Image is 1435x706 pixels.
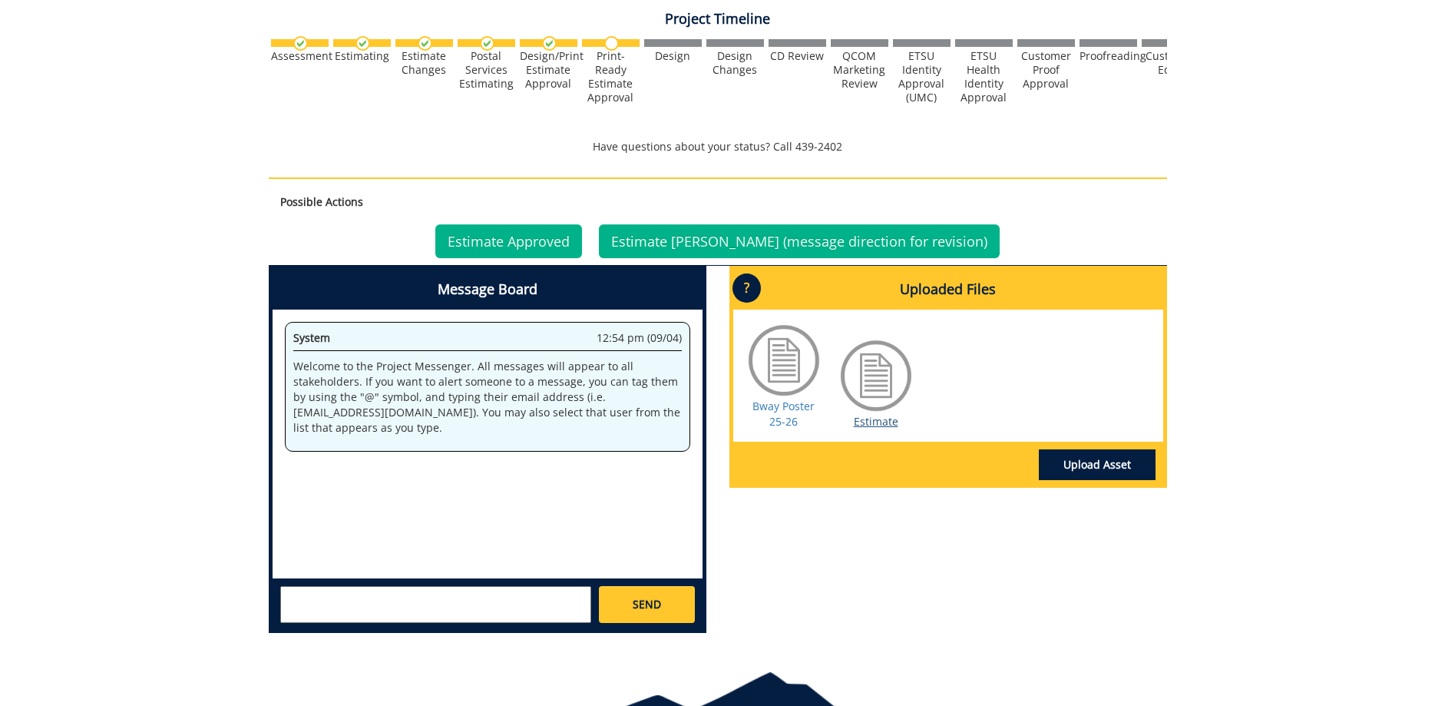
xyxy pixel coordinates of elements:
div: Design/Print Estimate Approval [520,49,577,91]
div: Estimating [333,49,391,63]
img: checkmark [542,36,557,51]
img: checkmark [293,36,308,51]
div: Design [644,49,702,63]
div: Customer Edits [1142,49,1199,77]
div: Proofreading [1080,49,1137,63]
img: no [604,36,619,51]
p: Have questions about your status? Call 439-2402 [269,139,1167,154]
div: ETSU Identity Approval (UMC) [893,49,951,104]
h4: Uploaded Files [733,270,1163,310]
img: checkmark [480,36,494,51]
span: 12:54 pm (09/04) [597,330,682,346]
div: Design Changes [706,49,764,77]
p: Welcome to the Project Messenger. All messages will appear to all stakeholders. If you want to al... [293,359,682,436]
div: Estimate Changes [395,49,453,77]
div: ETSU Health Identity Approval [955,49,1013,104]
strong: Possible Actions [280,194,363,209]
h4: Message Board [273,270,703,310]
a: Estimate Approved [435,224,582,258]
span: SEND [633,597,661,612]
img: checkmark [355,36,370,51]
div: Print-Ready Estimate Approval [582,49,640,104]
textarea: messageToSend [280,586,591,623]
a: Estimate [854,414,898,429]
div: Assessment [271,49,329,63]
div: Postal Services Estimating [458,49,515,91]
span: System [293,330,330,345]
div: QCOM Marketing Review [831,49,888,91]
p: ? [732,273,761,303]
div: CD Review [769,49,826,63]
img: checkmark [418,36,432,51]
a: Upload Asset [1039,449,1156,480]
a: SEND [599,586,694,623]
div: Customer Proof Approval [1017,49,1075,91]
h4: Project Timeline [269,12,1167,27]
a: Bway Poster 25-26 [752,399,815,429]
a: Estimate [PERSON_NAME] (message direction for revision) [599,224,1000,258]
